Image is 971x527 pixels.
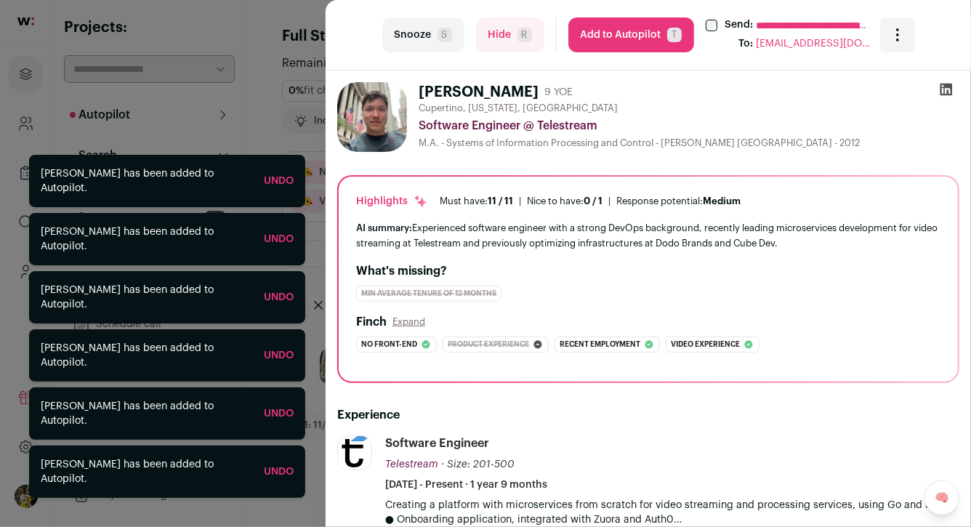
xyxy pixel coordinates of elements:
[419,117,959,134] div: Software Engineer @ Telestream
[476,17,544,52] button: HideR
[880,17,915,52] button: Open dropdown
[338,436,371,470] img: 9a8cd6d06cc3b4e47c776c538e4dae611e9f4ce92064632f31d851c32c8c8c1a.jpg
[264,409,294,419] a: Undo
[356,194,428,209] div: Highlights
[41,166,252,196] div: [PERSON_NAME] has been added to Autopilot.
[419,137,959,149] div: M.A. - Systems of Information Processing and Control - [PERSON_NAME] [GEOGRAPHIC_DATA] - 2012
[560,337,640,352] span: Recent employment
[584,196,603,206] span: 0 / 1
[385,435,489,451] div: Software Engineer
[356,262,940,280] h2: What's missing?
[41,225,252,254] div: [PERSON_NAME] has been added to Autopilot.
[356,286,501,302] div: min average tenure of 12 months
[488,196,513,206] span: 11 / 11
[361,337,417,352] span: No front-end
[419,82,539,102] h1: [PERSON_NAME]
[264,292,294,302] a: Undo
[544,85,573,100] div: 9 YOE
[616,196,741,207] div: Response potential:
[385,512,959,527] p: ● Onboarding application, integrated with Zuora and Auth0
[264,176,294,186] a: Undo
[924,480,959,515] a: 🧠
[419,102,618,114] span: Cupertino, [US_STATE], [GEOGRAPHIC_DATA]
[438,28,452,42] span: S
[264,467,294,477] a: Undo
[739,36,754,52] div: To:
[356,220,940,251] div: Experienced software engineer with a strong DevOps background, recently leading microservices dev...
[385,459,438,470] span: Telestream
[527,196,603,207] div: Nice to have:
[441,459,515,470] span: · Size: 201-500
[757,36,873,52] span: [EMAIL_ADDRESS][DOMAIN_NAME]
[264,234,294,244] a: Undo
[41,399,252,428] div: [PERSON_NAME] has been added to Autopilot.
[382,17,464,52] button: SnoozeS
[392,316,425,328] button: Expand
[385,498,959,512] p: Creating a platform with microservices from scratch for video streaming and processing services, ...
[671,337,740,352] span: Video experience
[41,457,252,486] div: [PERSON_NAME] has been added to Autopilot.
[517,28,532,42] span: R
[568,17,694,52] button: Add to AutopilotT
[337,82,407,152] img: 7bfb621b84094109e289f82ce60b5c6930d8515f4df23ad05b7631bcd88e12e3.jpg
[440,196,513,207] div: Must have:
[725,17,754,33] label: Send:
[356,313,387,331] h2: Finch
[448,337,529,352] span: Product experience
[356,223,412,233] span: AI summary:
[41,283,252,312] div: [PERSON_NAME] has been added to Autopilot.
[41,341,252,370] div: [PERSON_NAME] has been added to Autopilot.
[337,406,959,424] h2: Experience
[667,28,682,42] span: T
[385,478,547,492] span: [DATE] - Present · 1 year 9 months
[703,196,741,206] span: Medium
[264,350,294,361] a: Undo
[440,196,741,207] ul: | |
